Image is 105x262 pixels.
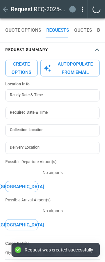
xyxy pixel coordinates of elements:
p: Possible Departure Airport(s) [5,159,100,165]
button: QUOTE OPTIONS [5,22,41,38]
p: No airports [5,208,100,214]
p: No airports [5,170,100,176]
h4: Request Summary [5,48,48,51]
div: Request was created successfully [25,247,93,253]
button: [GEOGRAPHIC_DATA] [5,181,38,192]
h1: Request [11,5,32,13]
button: QUOTES [74,22,92,38]
h2: REQ-2025-011480 [34,5,67,13]
input: Choose date [5,107,95,119]
p: Qty [5,250,16,255]
span: draft [71,7,74,12]
h6: Cargo Details [5,241,100,246]
input: Choose date [5,89,95,102]
p: Possible Arrival Airport(s) [5,197,100,203]
button: REQUESTS [46,22,69,38]
h6: Location Info [5,82,100,87]
button: Create Options [5,60,38,76]
button: [GEOGRAPHIC_DATA] [5,219,38,231]
button: Autopopulate from Email [40,60,100,76]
